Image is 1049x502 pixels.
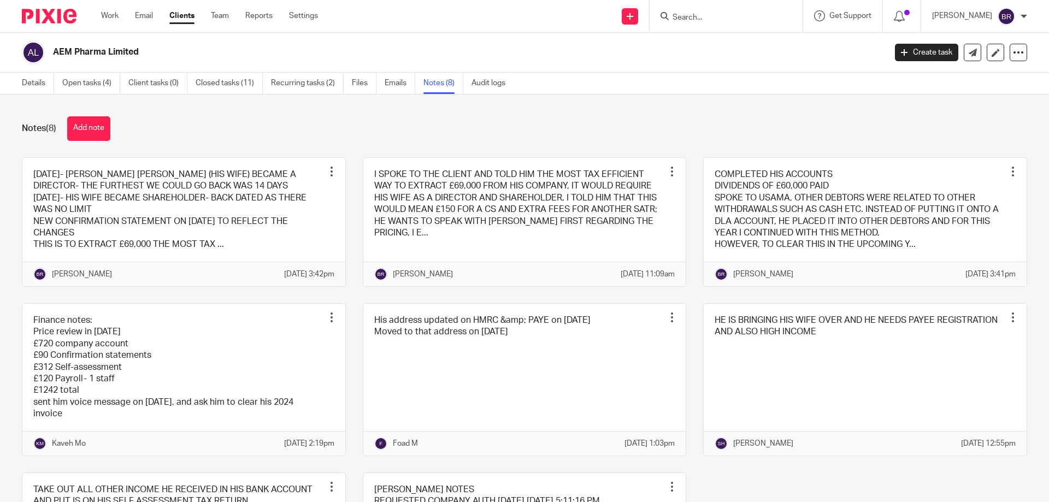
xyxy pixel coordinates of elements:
[196,73,263,94] a: Closed tasks (11)
[135,10,153,21] a: Email
[715,268,728,281] img: svg%3E
[62,73,120,94] a: Open tasks (4)
[472,73,514,94] a: Audit logs
[289,10,318,21] a: Settings
[67,116,110,141] button: Add note
[22,123,56,134] h1: Notes
[101,10,119,21] a: Work
[671,13,770,23] input: Search
[284,269,334,280] p: [DATE] 3:42pm
[393,269,453,280] p: [PERSON_NAME]
[998,8,1015,25] img: svg%3E
[284,438,334,449] p: [DATE] 2:19pm
[53,46,714,58] h2: AEM Pharma Limited
[932,10,992,21] p: [PERSON_NAME]
[964,44,981,61] a: Send new email
[423,73,463,94] a: Notes (8)
[128,73,187,94] a: Client tasks (0)
[733,438,793,449] p: [PERSON_NAME]
[52,438,86,449] p: Kaveh Mo
[271,73,344,94] a: Recurring tasks (2)
[829,12,871,20] span: Get Support
[211,10,229,21] a: Team
[987,44,1004,61] a: Edit client
[22,41,45,64] img: svg%3E
[46,124,56,133] span: (8)
[52,269,112,280] p: [PERSON_NAME]
[374,268,387,281] img: svg%3E
[22,9,76,23] img: Pixie
[965,269,1016,280] p: [DATE] 3:41pm
[715,437,728,450] img: svg%3E
[393,438,418,449] p: Foad M
[22,73,54,94] a: Details
[621,269,675,280] p: [DATE] 11:09am
[385,73,415,94] a: Emails
[733,269,793,280] p: [PERSON_NAME]
[374,437,387,450] img: svg%3E
[352,73,376,94] a: Files
[245,10,273,21] a: Reports
[624,438,675,449] p: [DATE] 1:03pm
[33,437,46,450] img: svg%3E
[961,438,1016,449] p: [DATE] 12:55pm
[33,268,46,281] img: svg%3E
[169,10,195,21] a: Clients
[895,44,958,61] a: Create task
